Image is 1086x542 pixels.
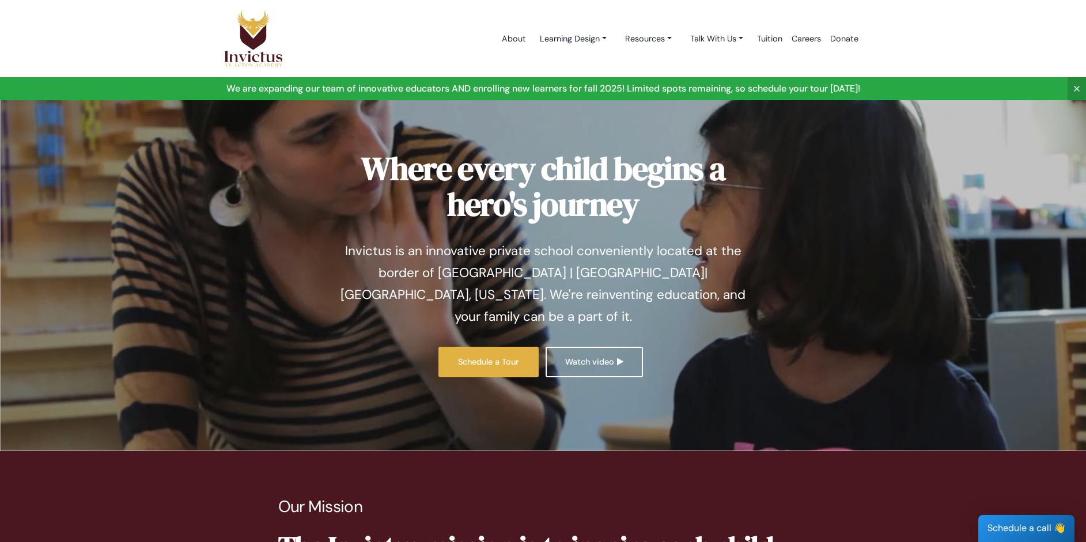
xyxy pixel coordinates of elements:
[333,151,754,222] h1: Where every child begins a hero's journey
[752,14,787,63] a: Tuition
[616,28,681,50] a: Resources
[826,14,863,63] a: Donate
[333,240,754,328] p: Invictus is an innovative private school conveniently located at the border of [GEOGRAPHIC_DATA] ...
[278,497,808,517] p: Our Mission
[681,28,752,50] a: Talk With Us
[546,347,643,377] a: Watch video
[787,14,826,63] a: Careers
[531,28,616,50] a: Learning Design
[224,10,283,67] img: Logo
[438,347,539,377] a: Schedule a Tour
[497,14,531,63] a: About
[978,515,1074,542] div: Schedule a call 👋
